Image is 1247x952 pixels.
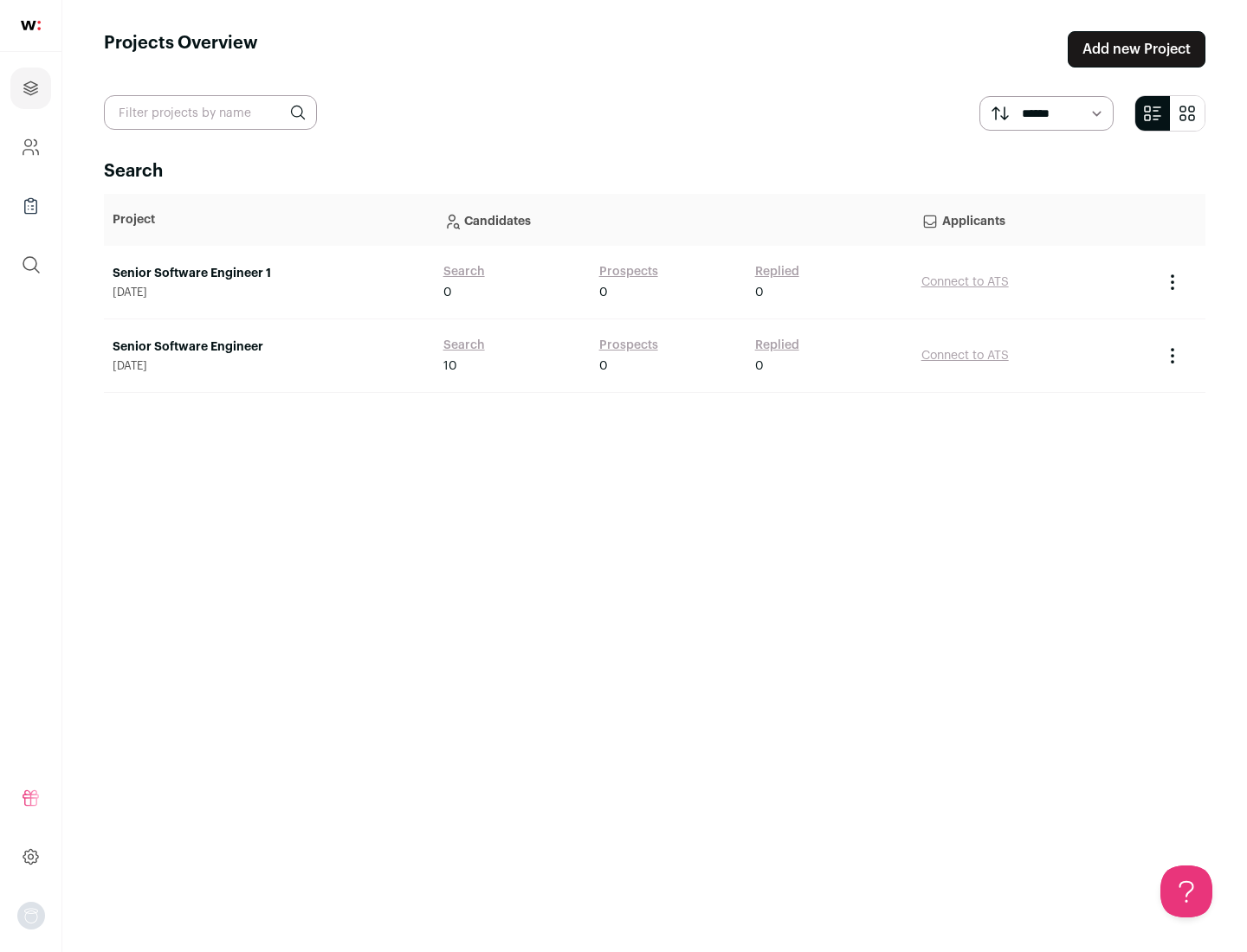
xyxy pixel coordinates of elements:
span: [DATE] [113,286,426,299]
a: Projects [10,68,51,109]
iframe: Help Scout Beacon - Open [1160,865,1212,917]
span: 0 [599,284,608,301]
span: [DATE] [113,359,426,373]
a: Search [443,263,485,280]
a: Company Lists [10,185,51,227]
span: 0 [755,357,764,375]
img: wellfound-shorthand-0d5821cbd27db2630d0214b213865d53afaa358527fdda9d0ea32b1df1b89c2c.svg [21,21,41,30]
img: nopic.png [17,902,45,929]
a: Prospects [599,337,658,354]
a: Add new Project [1068,31,1205,68]
a: Search [443,337,485,354]
a: Connect to ATS [921,276,1009,288]
input: Filter projects by name [104,95,317,130]
a: Prospects [599,263,658,280]
p: Candidates [443,203,904,237]
a: Replied [755,337,799,354]
a: Senior Software Engineer 1 [113,265,426,282]
a: Senior Software Engineer [113,338,426,356]
span: 10 [443,357,457,375]
button: Project Actions [1162,345,1183,366]
h2: Search [104,159,1205,183]
a: Replied [755,263,799,280]
span: 0 [755,284,764,301]
button: Project Actions [1162,272,1183,293]
a: Connect to ATS [921,350,1009,362]
p: Project [113,211,426,228]
p: Applicants [921,203,1145,237]
span: 0 [443,284,452,301]
button: Open dropdown [17,902,45,929]
a: Company and ATS Settings [10,126,51,168]
h1: Projects Overview [104,31,258,68]
span: 0 [599,357,608,375]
